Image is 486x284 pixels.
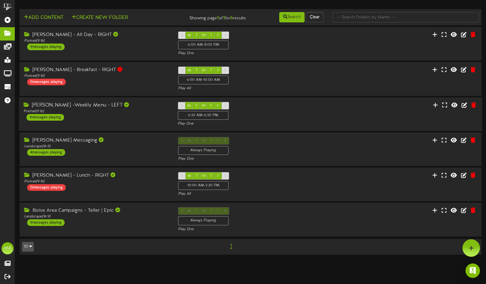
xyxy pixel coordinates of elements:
[210,174,212,178] span: T
[224,33,226,38] span: S
[465,263,480,278] div: Open Intercom Messenger
[187,103,191,108] span: M
[27,149,65,156] div: 4 messages playing
[210,33,212,38] span: T
[24,38,169,44] div: Portrait ( 9:16 )
[24,102,169,109] div: [PERSON_NAME] -Weekly Menu - LEFT
[178,156,323,162] div: Play One
[187,33,191,38] span: M
[22,242,34,252] button: 10
[202,174,206,178] span: W
[196,33,198,38] span: T
[178,146,229,155] div: Always Playing
[181,33,183,38] span: S
[202,33,206,38] span: W
[27,79,66,85] div: 0 messages playing
[210,68,212,73] span: T
[178,51,323,56] div: Play One
[24,172,169,179] div: [PERSON_NAME] - Lunch - RIGHT
[187,174,191,178] span: M
[24,137,169,144] div: [PERSON_NAME] Messaging
[24,31,169,38] div: [PERSON_NAME] - All Day - RIGHT
[173,11,251,22] div: Showing page of for results
[187,68,191,73] span: M
[27,114,64,121] div: 1 messages playing
[333,12,479,22] input: -- Search Folders by Name --
[178,76,229,84] div: 6:00 AM - 10:00 AM
[202,103,206,108] span: W
[24,109,169,114] div: Portrait ( 9:16 )
[195,103,197,108] span: T
[24,144,169,149] div: Landscape ( 16:9 )
[24,179,169,184] div: Portrait ( 9:16 )
[24,67,169,73] div: [PERSON_NAME] - Breakfast - RIGHT
[223,15,225,21] strong: 1
[217,174,219,178] span: F
[202,68,206,73] span: W
[24,73,169,79] div: Portrait ( 9:16 )
[178,121,323,126] div: Play One
[178,191,323,197] div: Play All
[181,103,183,108] span: S
[2,242,14,254] div: MB
[178,227,323,232] div: Play One
[178,216,229,225] div: Always Playing
[27,184,66,191] div: 0 messages playing
[224,174,226,178] span: S
[217,68,219,73] span: F
[181,174,183,178] span: S
[178,111,229,120] div: 6:30 AM - 6:30 PM
[196,174,198,178] span: T
[178,181,229,190] div: 10:00 AM - 2:30 PM
[178,86,323,91] div: Play All
[24,207,169,214] div: Boise Area Campaigns - Teller | Epic
[229,243,234,250] span: 1
[181,68,183,73] span: S
[217,103,219,108] span: F
[70,14,130,21] button: Create New Folder
[224,103,226,108] span: S
[224,68,226,73] span: S
[22,14,65,21] button: Add Content
[24,214,169,219] div: Landscape ( 16:9 )
[27,44,65,50] div: 1 messages playing
[27,219,65,226] div: 1 messages playing
[196,68,198,73] span: T
[230,15,233,21] strong: 6
[306,12,324,22] button: Clear
[217,33,219,38] span: F
[210,103,212,108] span: T
[178,41,229,49] div: 6:00 AM - 8:00 PM
[217,15,219,21] strong: 1
[279,12,305,22] button: Search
